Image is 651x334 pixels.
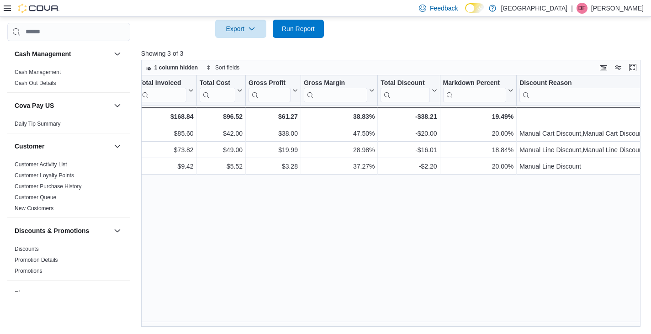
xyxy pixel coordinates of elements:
h3: Discounts & Promotions [15,226,89,235]
a: Customer Loyalty Points [15,172,74,179]
span: Sort fields [215,64,239,71]
button: Finance [112,288,123,299]
a: Discounts [15,246,39,252]
button: Display options [613,62,624,73]
a: New Customers [15,205,53,212]
button: Keyboard shortcuts [598,62,609,73]
span: Discounts [15,245,39,253]
span: Promotion Details [15,256,58,264]
span: Promotions [15,267,42,275]
button: Sort fields [202,62,243,73]
div: David Fowler [577,3,587,14]
h3: Cova Pay US [15,101,54,110]
span: Cash Out Details [15,80,56,87]
button: Finance [15,289,110,298]
div: $61.27 [249,111,298,122]
button: Export [215,20,266,38]
a: Promotions [15,268,42,274]
p: Showing 3 of 3 [141,49,646,58]
button: Cova Pay US [15,101,110,110]
p: [GEOGRAPHIC_DATA] [501,3,567,14]
p: [PERSON_NAME] [591,3,644,14]
span: 1 column hidden [154,64,198,71]
h3: Cash Management [15,49,71,58]
button: Cash Management [15,49,110,58]
button: Run Report [273,20,324,38]
h3: Finance [15,289,39,298]
a: Cash Management [15,69,61,75]
button: Cova Pay US [112,100,123,111]
span: DF [578,3,586,14]
input: Dark Mode [465,3,484,13]
a: Customer Purchase History [15,183,82,190]
p: | [571,3,573,14]
div: Customer [7,159,130,217]
a: Customer Queue [15,194,56,201]
div: Discounts & Promotions [7,244,130,280]
div: $96.52 [199,111,242,122]
div: $168.84 [138,111,193,122]
div: 19.49% [443,111,513,122]
img: Cova [18,4,59,13]
button: Discounts & Promotions [15,226,110,235]
button: Cash Management [112,48,123,59]
span: Feedback [430,4,458,13]
span: Daily Tip Summary [15,120,61,127]
h3: Customer [15,142,44,151]
a: Customer Activity List [15,161,67,168]
button: Discounts & Promotions [112,225,123,236]
span: Cash Management [15,69,61,76]
div: Cash Management [7,67,130,92]
span: Run Report [282,24,315,33]
button: 1 column hidden [142,62,201,73]
div: Cova Pay US [7,118,130,133]
span: Export [221,20,261,38]
button: Customer [112,141,123,152]
a: Cash Out Details [15,80,56,86]
a: Daily Tip Summary [15,121,61,127]
div: -$38.21 [381,111,437,122]
button: Customer [15,142,110,151]
div: 38.83% [304,111,375,122]
button: Enter fullscreen [627,62,638,73]
a: Promotion Details [15,257,58,263]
